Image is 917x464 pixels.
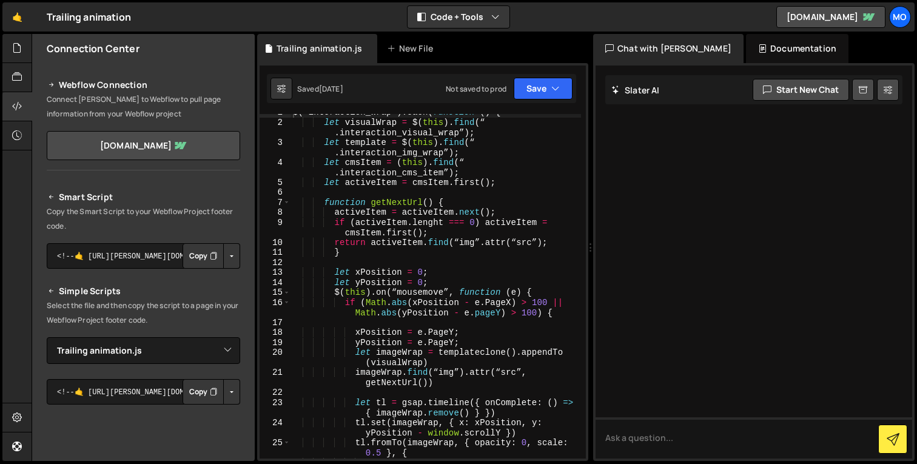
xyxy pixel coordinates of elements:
div: 11 [260,247,291,258]
h2: Simple Scripts [47,284,240,298]
p: Copy the Smart Script to your Webflow Project footer code. [47,204,240,234]
button: Copy [183,243,224,269]
p: Select the file and then copy the script to a page in your Webflow Project footer code. [47,298,240,328]
div: 17 [260,318,291,328]
div: Not saved to prod [446,84,506,94]
div: [DATE] [319,84,343,94]
div: 12 [260,258,291,268]
div: 20 [260,348,291,368]
textarea: <!--🤙 [URL][PERSON_NAME][DOMAIN_NAME]> <script>document.addEventListener("DOMContentLoaded", func... [47,379,240,405]
h2: Slater AI [611,84,660,96]
div: 8 [260,207,291,218]
div: Chat with [PERSON_NAME] [593,34,744,63]
div: 18 [260,328,291,338]
div: 25 [260,438,291,458]
h2: Connection Center [47,42,139,55]
div: 16 [260,298,291,318]
div: 9 [260,218,291,238]
button: Start new chat [753,79,849,101]
div: 10 [260,238,291,248]
div: Button group with nested dropdown [183,243,240,269]
div: New File [387,42,438,55]
a: [DOMAIN_NAME] [776,6,885,28]
button: Save [514,78,573,99]
div: 7 [260,198,291,208]
a: 🤙 [2,2,32,32]
div: 2 [260,118,291,138]
div: 6 [260,187,291,198]
p: Connect [PERSON_NAME] to Webflow to pull page information from your Webflow project [47,92,240,121]
div: 14 [260,278,291,288]
div: 13 [260,267,291,278]
div: 21 [260,368,291,388]
button: Code + Tools [408,6,509,28]
h2: Smart Script [47,190,240,204]
div: Trailing animation.js [277,42,362,55]
div: Documentation [746,34,848,63]
a: Mo [889,6,911,28]
div: Trailing animation [47,10,131,24]
div: Saved [297,84,343,94]
div: 5 [260,178,291,188]
div: 19 [260,338,291,348]
div: 4 [260,158,291,178]
a: [DOMAIN_NAME] [47,131,240,160]
h2: Webflow Connection [47,78,240,92]
div: 3 [260,138,291,158]
div: 22 [260,388,291,398]
button: Copy [183,379,224,405]
textarea: <!--🤙 [URL][PERSON_NAME][DOMAIN_NAME]> <script>document.addEventListener("DOMContentLoaded", func... [47,243,240,269]
div: 15 [260,287,291,298]
div: 24 [260,418,291,438]
div: 23 [260,398,291,418]
div: Button group with nested dropdown [183,379,240,405]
